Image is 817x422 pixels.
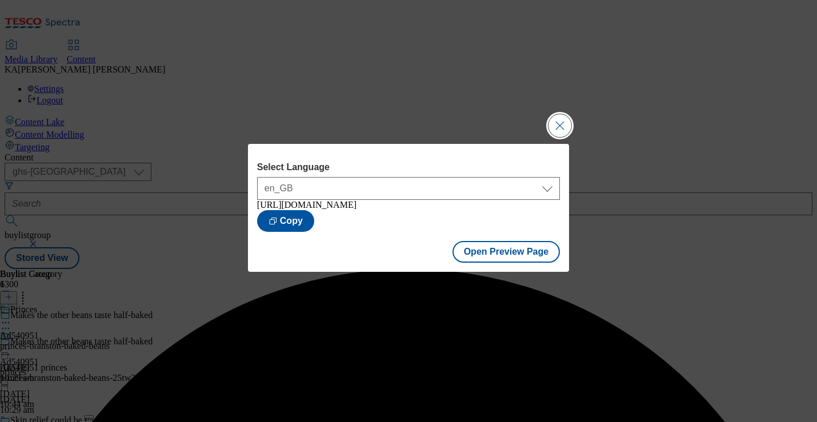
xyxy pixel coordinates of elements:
[248,144,569,272] div: Modal
[257,200,560,210] div: [URL][DOMAIN_NAME]
[257,162,560,172] label: Select Language
[257,210,314,232] button: Copy
[452,241,560,263] button: Open Preview Page
[548,114,571,137] button: Close Modal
